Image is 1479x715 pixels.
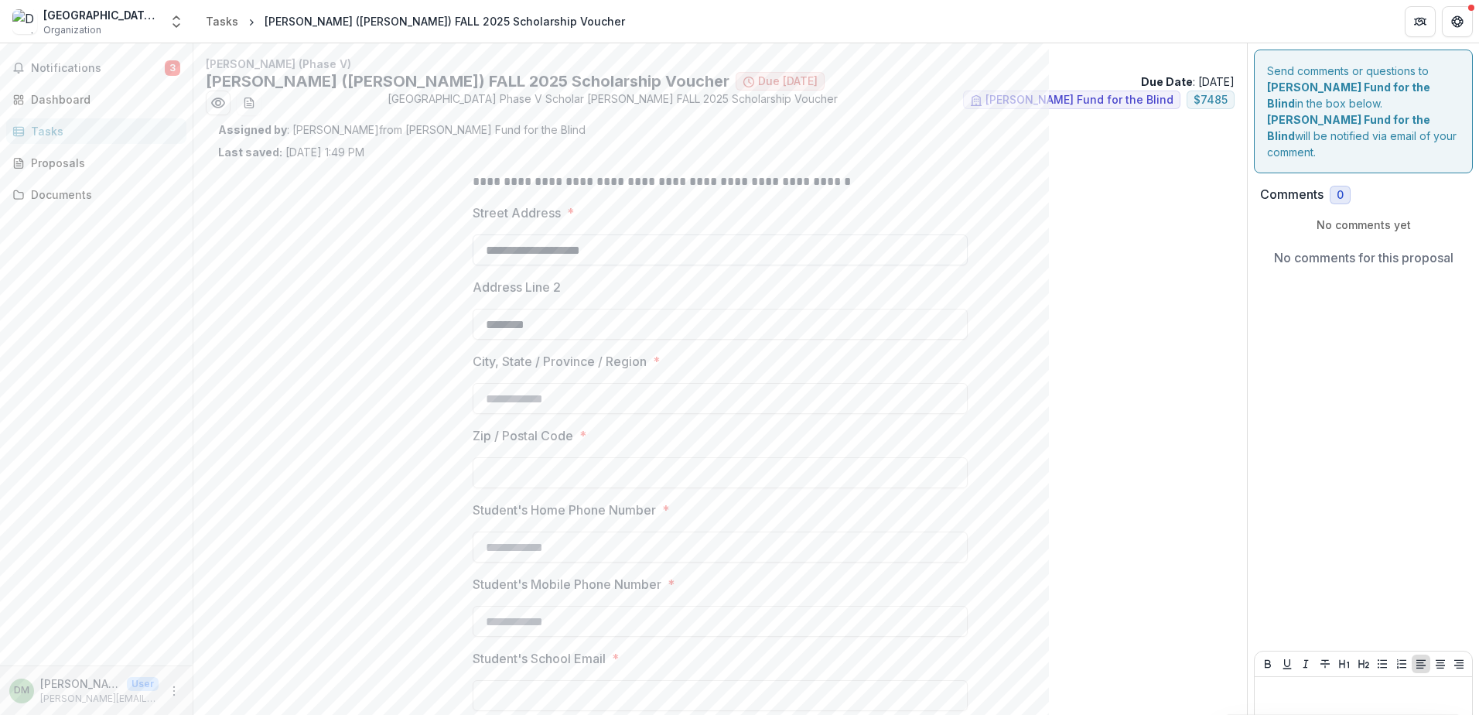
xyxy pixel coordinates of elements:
a: Tasks [6,118,186,144]
a: Documents [6,182,186,207]
button: Underline [1278,655,1296,673]
span: 0 [1337,189,1344,202]
button: Italicize [1296,655,1315,673]
div: Send comments or questions to in the box below. will be notified via email of your comment. [1254,50,1473,173]
button: download-word-button [237,91,261,115]
div: Documents [31,186,174,203]
p: [PERSON_NAME] (Phase V) [206,56,1235,72]
span: Organization [43,23,101,37]
nav: breadcrumb [200,10,631,32]
div: Proposals [31,155,174,171]
p: : [DATE] [1141,74,1235,90]
span: Notifications [31,62,165,75]
button: Get Help [1442,6,1473,37]
button: Ordered List [1392,655,1411,673]
p: Student's Mobile Phone Number [473,575,661,594]
button: Partners [1405,6,1436,37]
p: Zip / Postal Code [473,426,573,445]
button: Align Right [1450,655,1468,673]
button: Open entity switcher [166,6,187,37]
h2: Comments [1260,187,1324,202]
img: Dominican University New York [12,9,37,34]
div: Tasks [206,13,238,29]
p: No comments for this proposal [1274,248,1453,267]
span: $ 7485 [1194,94,1228,107]
button: Heading 1 [1335,655,1354,673]
span: 3 [165,60,180,76]
div: [GEOGRAPHIC_DATA] [US_STATE] [43,7,159,23]
p: City, State / Province / Region [473,352,647,371]
a: Proposals [6,150,186,176]
p: [PERSON_NAME][EMAIL_ADDRESS][PERSON_NAME][PERSON_NAME][DOMAIN_NAME] [40,692,159,706]
p: Student's Home Phone Number [473,501,656,519]
button: Heading 2 [1354,655,1373,673]
p: No comments yet [1260,217,1467,233]
span: Due [DATE] [758,75,818,88]
button: Notifications3 [6,56,186,80]
span: [GEOGRAPHIC_DATA] Phase V Scholar [PERSON_NAME] FALL 2025 Scholarship Voucher [388,91,838,115]
div: Denise Marren [14,686,29,696]
button: Bold [1259,655,1277,673]
strong: Last saved: [218,145,282,159]
p: : [PERSON_NAME] from [PERSON_NAME] Fund for the Blind [218,121,1222,138]
button: Align Left [1412,655,1430,673]
p: Student's School Email [473,649,606,668]
button: Preview 8e36fa06-38f5-474a-a34c-6e0e05d6fc2e.pdf [206,91,231,115]
div: [PERSON_NAME] ([PERSON_NAME]) FALL 2025 Scholarship Voucher [265,13,625,29]
p: Street Address [473,204,561,222]
p: User [127,677,159,691]
div: Tasks [31,123,174,139]
button: Align Center [1431,655,1450,673]
div: Dashboard [31,91,174,108]
a: Dashboard [6,87,186,112]
strong: [PERSON_NAME] Fund for the Blind [1267,80,1430,110]
p: [PERSON_NAME] [40,676,121,692]
strong: Due Date [1141,75,1193,88]
button: Strike [1316,655,1334,673]
button: More [165,682,183,700]
p: [DATE] 1:49 PM [218,144,364,160]
h2: [PERSON_NAME] ([PERSON_NAME]) FALL 2025 Scholarship Voucher [206,72,729,91]
strong: [PERSON_NAME] Fund for the Blind [1267,113,1430,142]
span: [PERSON_NAME] Fund for the Blind [985,94,1173,107]
a: Tasks [200,10,244,32]
p: Address Line 2 [473,278,561,296]
button: Bullet List [1373,655,1392,673]
strong: Assigned by [218,123,287,136]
